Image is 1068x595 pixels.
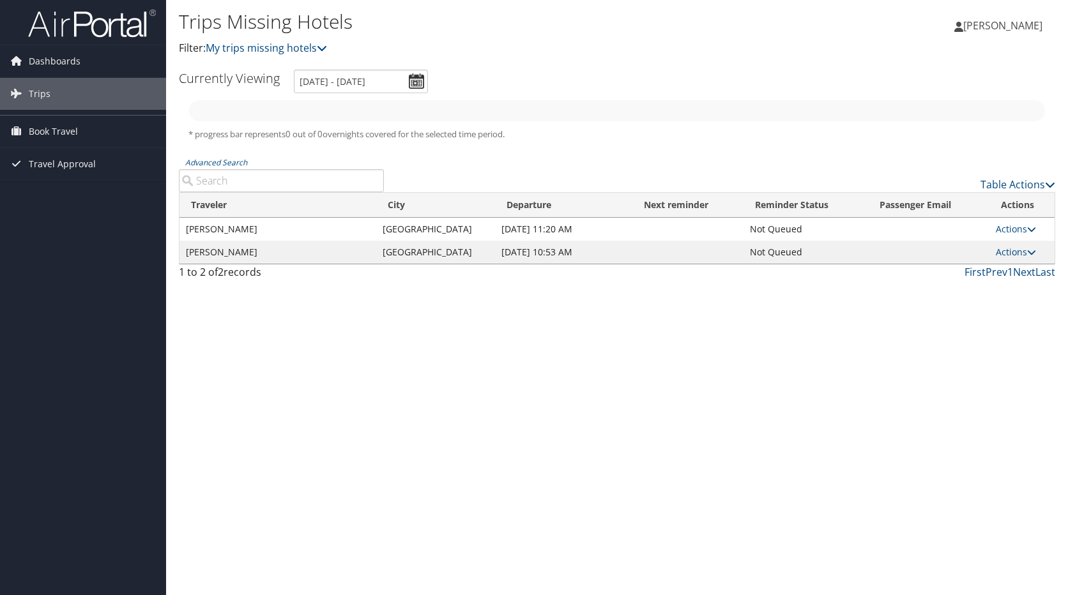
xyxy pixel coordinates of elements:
[868,193,989,218] th: Passenger Email: activate to sort column ascending
[28,8,156,38] img: airportal-logo.png
[495,218,633,241] td: [DATE] 11:20 AM
[179,218,376,241] td: [PERSON_NAME]
[286,128,323,140] span: 0 out of 0
[218,265,224,279] span: 2
[996,223,1036,235] a: Actions
[179,40,763,57] p: Filter:
[206,41,327,55] a: My trips missing hotels
[996,246,1036,258] a: Actions
[989,193,1055,218] th: Actions
[980,177,1055,192] a: Table Actions
[179,70,280,87] h3: Currently Viewing
[744,241,868,264] td: Not Queued
[495,241,633,264] td: [DATE] 10:53 AM
[954,6,1055,45] a: [PERSON_NAME]
[179,264,384,286] div: 1 to 2 of records
[965,265,986,279] a: First
[179,241,376,264] td: [PERSON_NAME]
[29,45,80,77] span: Dashboards
[632,193,744,218] th: Next reminder
[294,70,428,93] input: [DATE] - [DATE]
[1007,265,1013,279] a: 1
[188,128,1046,140] h5: * progress bar represents overnights covered for the selected time period.
[376,241,494,264] td: [GEOGRAPHIC_DATA]
[179,8,763,35] h1: Trips Missing Hotels
[376,193,494,218] th: City: activate to sort column ascending
[29,116,78,147] span: Book Travel
[185,157,247,168] a: Advanced Search
[376,218,494,241] td: [GEOGRAPHIC_DATA]
[29,148,96,180] span: Travel Approval
[179,193,376,218] th: Traveler: activate to sort column ascending
[29,78,50,110] span: Trips
[744,193,868,218] th: Reminder Status
[963,19,1042,33] span: [PERSON_NAME]
[1013,265,1035,279] a: Next
[986,265,1007,279] a: Prev
[179,169,384,192] input: Advanced Search
[1035,265,1055,279] a: Last
[495,193,633,218] th: Departure: activate to sort column descending
[744,218,868,241] td: Not Queued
